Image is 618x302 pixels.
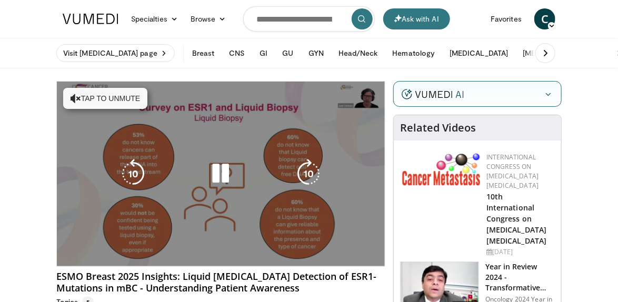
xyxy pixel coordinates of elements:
h4: ESMO Breast 2025 Insights: Liquid [MEDICAL_DATA] Detection of ESR1-Mutations in mBC - Understandi... [56,271,385,294]
button: GU [276,43,300,64]
button: [MEDICAL_DATA] [516,43,587,64]
div: [DATE] [486,247,553,257]
a: International Congress on [MEDICAL_DATA] [MEDICAL_DATA] [486,153,539,190]
input: Search topics, interventions [243,6,375,32]
a: Browse [184,8,233,29]
button: [MEDICAL_DATA] [443,43,514,64]
img: vumedi-ai-logo.v2.svg [402,89,464,99]
button: GI [253,43,274,64]
a: Favorites [484,8,528,29]
button: CNS [223,43,251,64]
button: GYN [302,43,330,64]
a: 10th International Congress on [MEDICAL_DATA] [MEDICAL_DATA] [486,192,546,246]
h3: Year in Review 2024 - Transformative FDA Approvals in Precision Onco… [485,261,555,293]
button: Breast [186,43,221,64]
img: VuMedi Logo [63,14,118,24]
video-js: Video Player [57,82,385,266]
button: Head/Neck [332,43,384,64]
button: Tap to unmute [63,88,147,109]
a: Visit [MEDICAL_DATA] page [56,44,175,62]
button: Ask with AI [383,8,450,29]
a: C [534,8,555,29]
img: 6ff8bc22-9509-4454-a4f8-ac79dd3b8976.png.150x105_q85_autocrop_double_scale_upscale_version-0.2.png [402,153,481,186]
h4: Related Videos [400,122,476,134]
a: Specialties [125,8,184,29]
button: Hematology [386,43,442,64]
